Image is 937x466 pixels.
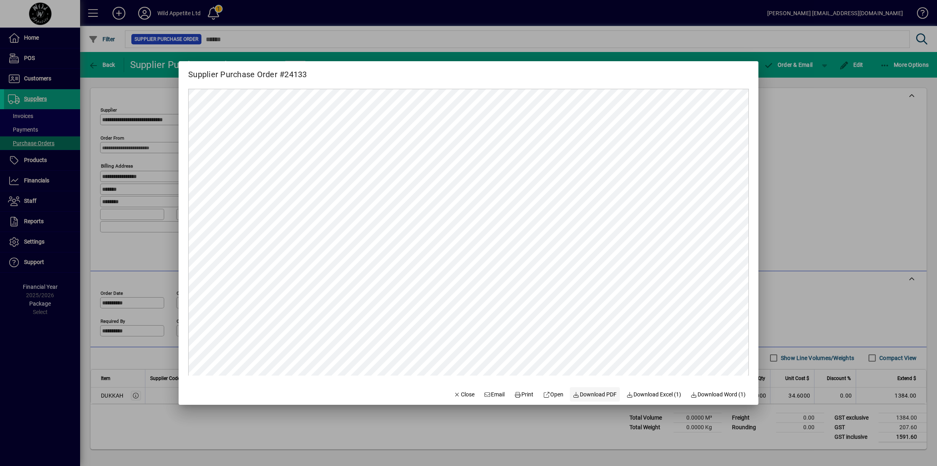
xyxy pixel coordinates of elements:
button: Close [450,387,478,402]
span: Download PDF [573,390,617,399]
span: Download Word (1) [691,390,746,399]
span: Print [514,390,533,399]
span: Close [454,390,475,399]
span: Download Excel (1) [626,390,681,399]
span: Open [543,390,563,399]
button: Download Word (1) [688,387,749,402]
a: Open [540,387,567,402]
button: Email [481,387,508,402]
span: Email [484,390,505,399]
h2: Supplier Purchase Order #24133 [179,61,317,81]
button: Download Excel (1) [623,387,684,402]
button: Print [511,387,537,402]
a: Download PDF [570,387,620,402]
